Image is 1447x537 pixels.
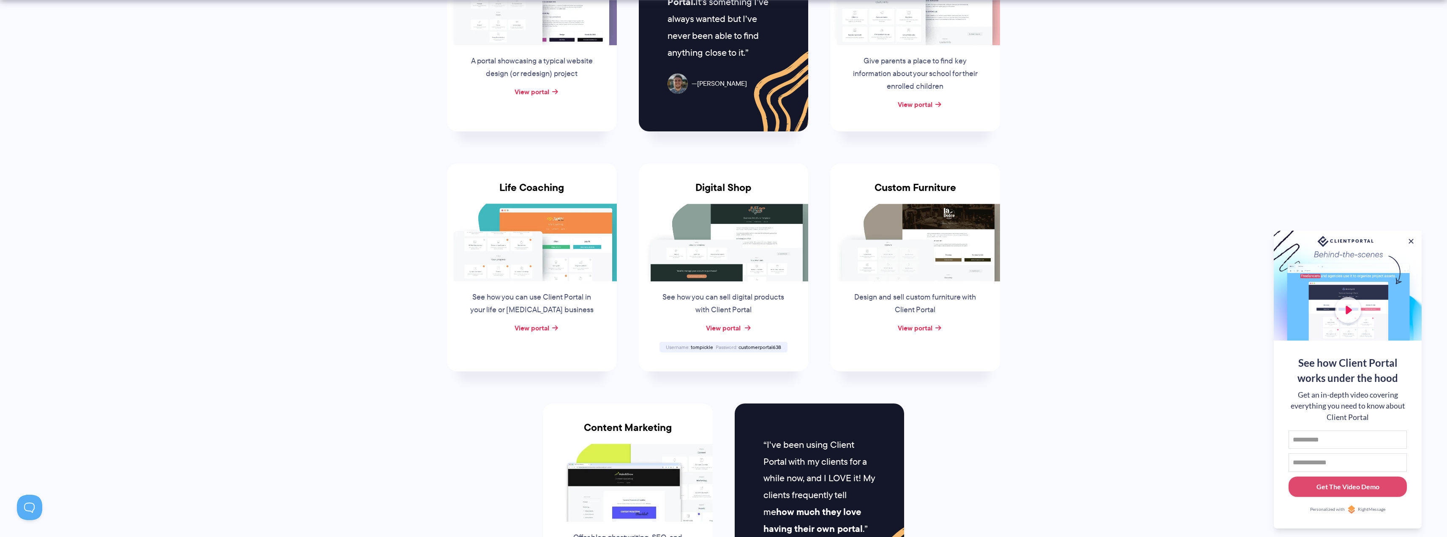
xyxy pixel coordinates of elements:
p: See how you can use Client Portal in your life or [MEDICAL_DATA] business [468,291,596,316]
span: Username [666,343,689,351]
a: View portal [515,87,549,97]
img: Personalized with RightMessage [1347,505,1356,514]
span: tompickle [691,343,713,351]
span: RightMessage [1358,506,1385,513]
h3: Digital Shop [639,182,809,204]
iframe: Toggle Customer Support [17,495,42,520]
h3: Content Marketing [543,422,713,444]
a: View portal [898,99,932,109]
button: Get The Video Demo [1289,477,1407,497]
div: Get an in-depth video covering everything you need to know about Client Portal [1289,390,1407,423]
a: Personalized withRightMessage [1289,505,1407,514]
span: Password [716,343,737,351]
div: See how Client Portal works under the hood [1289,355,1407,386]
span: Personalized with [1310,506,1345,513]
span: customerportal638 [738,343,781,351]
h3: Life Coaching [447,182,617,204]
p: Give parents a place to find key information about your school for their enrolled children [851,55,979,93]
span: [PERSON_NAME] [692,78,747,90]
strong: how much they love having their own portal [763,505,863,536]
p: A portal showcasing a typical website design (or redesign) project [468,55,596,80]
a: View portal [898,323,932,333]
h3: Custom Furniture [830,182,1000,204]
p: Design and sell custom furniture with Client Portal [851,291,979,316]
div: Get The Video Demo [1316,482,1379,492]
p: See how you can sell digital products with Client Portal [659,291,788,316]
a: View portal [515,323,549,333]
a: View portal [706,323,741,333]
